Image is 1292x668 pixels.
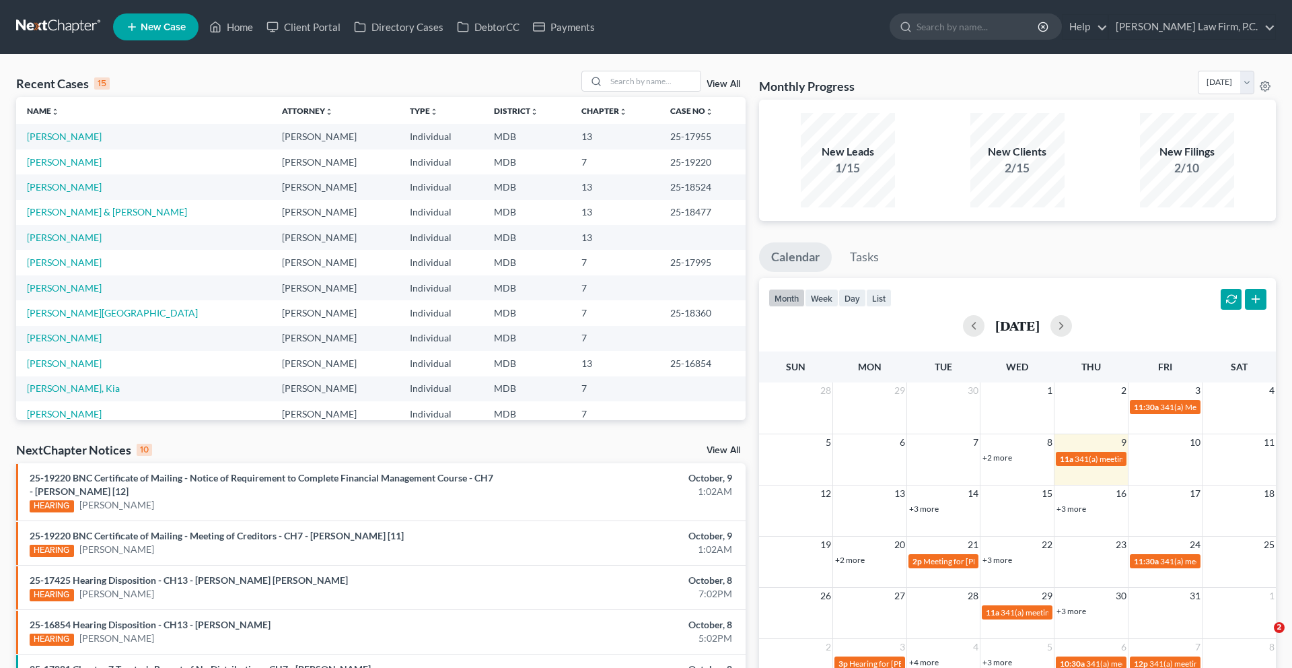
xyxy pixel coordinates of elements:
[982,453,1012,463] a: +2 more
[1046,434,1054,450] span: 8
[27,257,102,268] a: [PERSON_NAME]
[898,434,906,450] span: 6
[79,498,154,512] a: [PERSON_NAME]
[1160,402,1291,412] span: 341(a) Meeting for [PERSON_NAME]
[659,174,745,199] td: 25-18524
[838,242,891,272] a: Tasks
[1134,556,1159,566] span: 11:30a
[27,156,102,168] a: [PERSON_NAME]
[1194,382,1202,399] span: 3
[1274,622,1285,633] span: 2
[27,408,102,420] a: [PERSON_NAME]
[571,200,660,225] td: 13
[819,588,832,604] span: 26
[483,124,571,149] td: MDB
[27,307,198,319] a: [PERSON_NAME][GEOGRAPHIC_DATA]
[659,250,745,275] td: 25-17995
[1160,556,1290,566] span: 341(a) meeting for [PERSON_NAME]
[972,639,980,655] span: 4
[271,401,399,426] td: [PERSON_NAME]
[399,174,483,199] td: Individual
[27,282,102,294] a: [PERSON_NAME]
[399,376,483,401] td: Individual
[659,200,745,225] td: 25-18477
[966,537,980,553] span: 21
[27,106,59,116] a: Nameunfold_more
[571,250,660,275] td: 7
[1134,402,1159,412] span: 11:30a
[1188,588,1202,604] span: 31
[399,149,483,174] td: Individual
[1158,361,1172,372] span: Fri
[966,486,980,502] span: 14
[137,444,152,456] div: 10
[759,242,832,272] a: Calendar
[972,434,980,450] span: 7
[1063,15,1108,39] a: Help
[966,382,980,399] span: 30
[786,361,805,372] span: Sun
[858,361,882,372] span: Mon
[16,442,152,458] div: NextChapter Notices
[507,632,732,645] div: 5:02PM
[507,574,732,587] div: October, 8
[1262,486,1276,502] span: 18
[1194,639,1202,655] span: 7
[271,149,399,174] td: [PERSON_NAME]
[824,434,832,450] span: 5
[16,75,110,92] div: Recent Cases
[483,149,571,174] td: MDB
[759,78,855,94] h3: Monthly Progress
[94,77,110,90] div: 15
[30,574,348,586] a: 25-17425 Hearing Disposition - CH13 - [PERSON_NAME] [PERSON_NAME]
[79,543,154,556] a: [PERSON_NAME]
[995,319,1040,333] h2: [DATE]
[27,332,102,343] a: [PERSON_NAME]
[1040,537,1054,553] span: 22
[30,634,74,646] div: HEARING
[271,326,399,351] td: [PERSON_NAME]
[923,556,1029,566] span: Meeting for [PERSON_NAME]
[399,275,483,300] td: Individual
[271,300,399,325] td: [PERSON_NAME]
[526,15,602,39] a: Payments
[399,300,483,325] td: Individual
[819,537,832,553] span: 19
[982,657,1012,667] a: +3 more
[935,361,952,372] span: Tue
[30,619,271,630] a: 25-16854 Hearing Disposition - CH13 - [PERSON_NAME]
[619,108,627,116] i: unfold_more
[805,289,838,307] button: week
[1075,454,1205,464] span: 341(a) meeting for [PERSON_NAME]
[399,351,483,376] td: Individual
[1120,639,1128,655] span: 6
[271,225,399,250] td: [PERSON_NAME]
[260,15,347,39] a: Client Portal
[399,326,483,351] td: Individual
[1040,588,1054,604] span: 29
[893,486,906,502] span: 13
[141,22,186,32] span: New Case
[571,149,660,174] td: 7
[203,15,260,39] a: Home
[483,250,571,275] td: MDB
[507,529,732,543] div: October, 9
[659,149,745,174] td: 25-19220
[30,500,74,512] div: HEARING
[27,206,187,218] a: [PERSON_NAME] & [PERSON_NAME]
[51,108,59,116] i: unfold_more
[1188,537,1202,553] span: 24
[483,275,571,300] td: MDB
[659,124,745,149] td: 25-17955
[1046,639,1054,655] span: 5
[27,232,102,243] a: [PERSON_NAME]
[1188,486,1202,502] span: 17
[917,14,1040,39] input: Search by name...
[79,587,154,601] a: [PERSON_NAME]
[824,639,832,655] span: 2
[1114,486,1128,502] span: 16
[768,289,805,307] button: month
[1231,361,1248,372] span: Sat
[571,401,660,426] td: 7
[1268,382,1276,399] span: 4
